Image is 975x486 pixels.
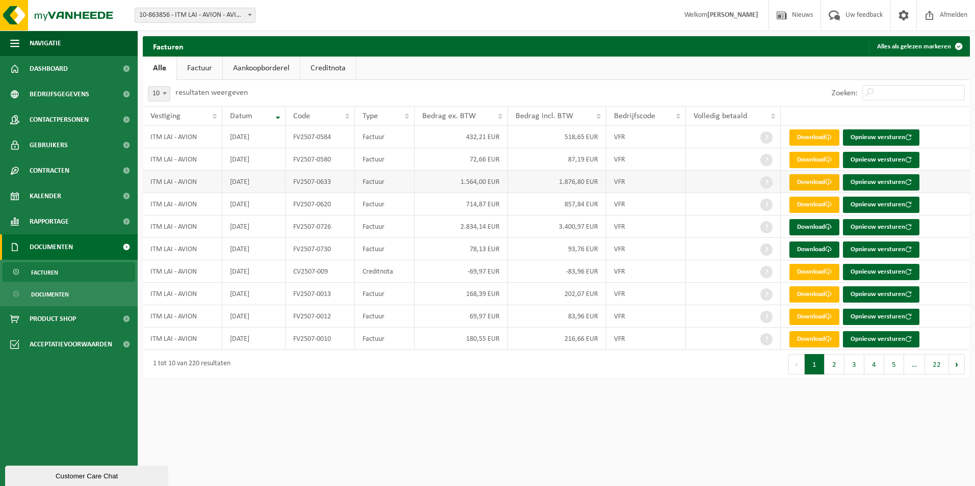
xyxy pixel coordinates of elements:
td: 72,66 EUR [415,148,508,171]
iframe: chat widget [5,464,170,486]
button: Opnieuw versturen [843,241,919,258]
a: Download [789,152,839,168]
td: FV2507-0012 [286,305,355,328]
td: ITM LAI - AVION [143,148,222,171]
a: Download [789,331,839,347]
td: -69,97 EUR [415,260,508,283]
label: Zoeken: [832,89,857,97]
span: Bedrag ex. BTW [422,112,476,120]
button: Opnieuw versturen [843,197,919,213]
a: Download [789,129,839,146]
td: Factuur [355,283,415,305]
span: … [904,354,925,374]
h2: Facturen [143,36,194,56]
td: 518,65 EUR [508,126,606,148]
td: 180,55 EUR [415,328,508,350]
td: VFR [606,148,686,171]
td: ITM LAI - AVION [143,260,222,283]
td: 2.834,14 EUR [415,215,508,238]
td: 216,66 EUR [508,328,606,350]
td: ITM LAI - AVION [143,171,222,193]
a: Download [789,241,839,258]
button: Alles als gelezen markeren [869,36,969,57]
td: Factuur [355,193,415,215]
span: Bedrag incl. BTW [516,112,573,120]
td: 714,87 EUR [415,193,508,215]
a: Documenten [3,284,135,304]
td: Factuur [355,148,415,171]
span: Dashboard [30,56,68,82]
button: Opnieuw versturen [843,152,919,168]
td: Factuur [355,238,415,260]
td: 1.564,00 EUR [415,171,508,193]
td: Factuur [355,328,415,350]
span: Product Shop [30,306,76,332]
a: Download [789,197,839,213]
button: 22 [925,354,949,374]
a: Download [789,309,839,325]
button: Next [949,354,965,374]
a: Facturen [3,262,135,282]
td: [DATE] [222,260,285,283]
span: Datum [230,112,252,120]
a: Download [789,264,839,280]
td: [DATE] [222,305,285,328]
span: 10 [148,86,170,101]
td: 3.400,97 EUR [508,215,606,238]
span: 10-863856 - ITM LAI - AVION - AVION [135,8,255,23]
td: FV2507-0580 [286,148,355,171]
span: Navigatie [30,31,61,56]
span: Bedrijfsgegevens [30,82,89,107]
td: [DATE] [222,328,285,350]
td: ITM LAI - AVION [143,126,222,148]
button: 4 [864,354,884,374]
a: Creditnota [300,57,356,80]
td: ITM LAI - AVION [143,193,222,215]
td: [DATE] [222,238,285,260]
button: Opnieuw versturen [843,219,919,235]
td: 87,19 EUR [508,148,606,171]
span: 10-863856 - ITM LAI - AVION - AVION [135,8,255,22]
span: Code [293,112,310,120]
button: Opnieuw versturen [843,264,919,280]
span: Documenten [30,234,73,260]
label: resultaten weergeven [175,89,248,97]
td: ITM LAI - AVION [143,328,222,350]
td: VFR [606,193,686,215]
td: -83,96 EUR [508,260,606,283]
td: CV2507-009 [286,260,355,283]
td: [DATE] [222,283,285,305]
td: VFR [606,215,686,238]
a: Download [789,286,839,303]
td: VFR [606,305,686,328]
a: Download [789,174,839,191]
span: 10 [148,87,170,101]
button: Opnieuw versturen [843,174,919,191]
button: Opnieuw versturen [843,286,919,303]
td: 1.876,80 EUR [508,171,606,193]
td: VFR [606,328,686,350]
td: [DATE] [222,148,285,171]
td: VFR [606,260,686,283]
td: FV2507-0730 [286,238,355,260]
span: Kalender [30,183,61,209]
td: Factuur [355,305,415,328]
td: 857,84 EUR [508,193,606,215]
a: Download [789,219,839,235]
td: Factuur [355,171,415,193]
td: FV2507-0584 [286,126,355,148]
td: FV2507-0726 [286,215,355,238]
td: 69,97 EUR [415,305,508,328]
span: Acceptatievoorwaarden [30,332,112,357]
td: ITM LAI - AVION [143,238,222,260]
td: 78,13 EUR [415,238,508,260]
a: Aankoopborderel [223,57,300,80]
td: 168,39 EUR [415,283,508,305]
td: 202,07 EUR [508,283,606,305]
span: Type [363,112,378,120]
td: FV2507-0633 [286,171,355,193]
span: Contracten [30,158,69,183]
td: [DATE] [222,171,285,193]
td: 432,21 EUR [415,126,508,148]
